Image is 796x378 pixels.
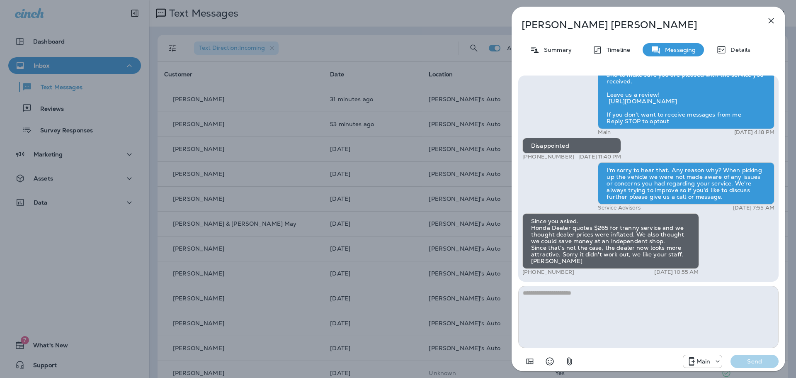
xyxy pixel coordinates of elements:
button: Select an emoji [541,353,558,370]
p: Service Advisors [598,205,640,211]
p: [PERSON_NAME] [PERSON_NAME] [522,19,748,31]
p: [PHONE_NUMBER] [522,154,574,160]
button: Add in a premade template [522,353,538,370]
p: Details [726,46,750,53]
div: Since you asked. Honda Dealer quotes $265 for tranny service and we thought dealer prices were in... [522,213,699,269]
p: Messaging [661,46,696,53]
p: [DATE] 10:55 AM [654,269,699,276]
div: I'm sorry to hear that. Any reason why? When picking up the vehicle we were not made aware of any... [598,162,774,205]
p: [DATE] 4:18 PM [734,129,774,136]
div: +1 (941) 231-4423 [683,356,722,366]
p: [PHONE_NUMBER] [522,269,574,276]
p: Main [696,358,711,365]
p: Main [598,129,611,136]
p: Summary [540,46,572,53]
div: Disappointed [522,138,621,154]
div: Hello [PERSON_NAME], Hope all is well! This is [PERSON_NAME] from [PERSON_NAME]'s Auto. I wanted ... [598,47,774,129]
p: [DATE] 7:55 AM [733,205,774,211]
p: [DATE] 11:40 PM [578,154,621,160]
p: Timeline [602,46,630,53]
